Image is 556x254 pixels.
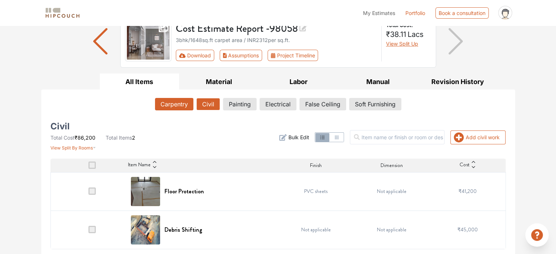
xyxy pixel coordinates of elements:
td: PVC sheets [278,172,354,211]
div: 3bhk / 1648 sq.ft carpet area / INR 2312 per sq.ft. [176,36,377,44]
button: Project Timeline [268,50,318,61]
a: Portfolio [405,9,425,17]
img: Debris Shifting [131,215,160,244]
button: Manual [338,73,418,90]
button: Electrical [260,98,296,110]
span: Dimension [381,162,403,169]
span: ₹86,200 [75,134,95,141]
span: Bulk Edit [288,133,309,141]
button: Painting [223,98,257,110]
img: Floor Protection [131,177,160,206]
button: False Ceiling [299,98,346,110]
button: Revision History [418,73,498,90]
div: Toolbar with button groups [176,50,377,61]
span: Cost [459,161,469,170]
td: Not applicable [278,211,354,249]
button: View Split By Rooms [50,141,96,151]
h3: Cost Estimate Report - 98058 [176,21,377,35]
div: Book a consultation [435,7,489,19]
span: Total Items [106,134,132,141]
h5: Civil [50,124,70,129]
span: Total Cost [50,134,75,141]
img: arrow left [93,28,107,54]
li: 2 [106,134,135,141]
span: Lacs [408,30,424,39]
span: logo-horizontal.svg [44,5,81,21]
span: Finish [310,162,322,169]
td: Not applicable [354,172,430,211]
img: arrow right [449,28,463,54]
button: Carpentry [155,98,193,110]
input: Item name or finish or room or description [350,130,445,144]
span: View Split Up [386,41,418,47]
button: Assumptions [220,50,262,61]
td: Not applicable [354,211,430,249]
button: Labor [259,73,338,90]
span: My Estimates [363,10,395,16]
div: First group [176,50,324,61]
button: Civil [196,98,220,110]
button: All Items [100,73,179,90]
h6: Debris Shifting [164,226,202,233]
span: View Split By Rooms [50,145,93,151]
button: Material [179,73,259,90]
img: gallery [125,21,172,61]
span: ₹38.11 [386,30,406,39]
button: Download [176,50,214,61]
img: logo-horizontal.svg [44,7,81,19]
h6: Floor Protection [164,188,204,195]
button: View Split Up [386,40,418,48]
span: ₹41,200 [458,187,477,195]
button: Soft Furnishing [349,98,401,110]
span: Item Name [128,161,151,170]
button: Bulk Edit [279,133,309,141]
span: ₹45,000 [457,226,478,233]
button: Add civil work [450,130,506,144]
